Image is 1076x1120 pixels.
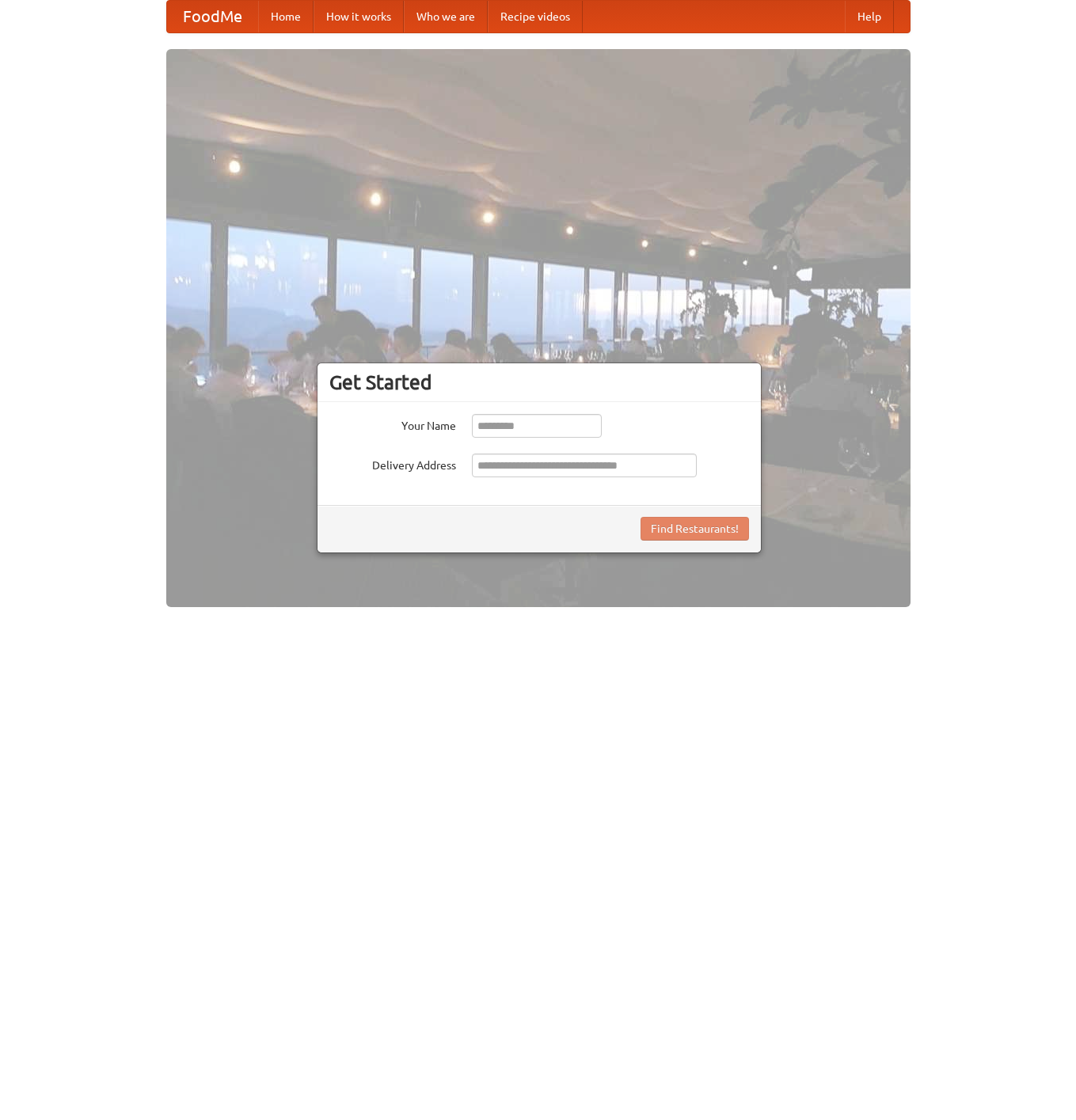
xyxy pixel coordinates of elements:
[488,1,583,32] a: Recipe videos
[258,1,314,32] a: Home
[404,1,488,32] a: Who we are
[329,454,456,473] label: Delivery Address
[167,1,258,32] a: FoodMe
[329,414,456,434] label: Your Name
[314,1,404,32] a: How it works
[845,1,894,32] a: Help
[641,517,749,541] button: Find Restaurants!
[329,370,749,394] h3: Get Started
